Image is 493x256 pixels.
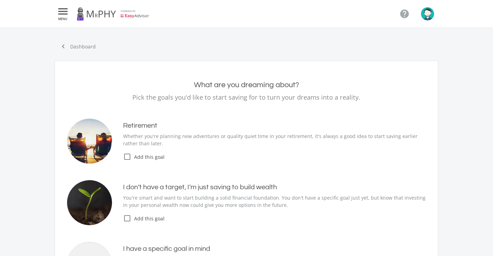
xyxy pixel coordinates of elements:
[57,7,69,16] i: 
[123,132,426,147] p: Whether you're planning new adventures or quality quiet time in your retirement, it's always a go...
[57,17,69,20] span: MENU
[123,214,131,222] i: check_box_outline_blank
[399,9,410,19] i: 
[59,42,67,51] i: chevron_left
[67,92,426,102] p: Pick the goals you'd like to start saving for to turn your dreams into a reality.
[123,121,426,130] h4: Retirement
[123,245,426,253] h4: I have a specific goal in mind
[123,194,426,209] p: You're smart and want to start building a solid financial foundation. You don't have a specific g...
[131,153,426,161] span: Add this goal
[55,7,71,21] button:  MENU
[67,81,426,90] h2: What are you dreaming about?
[123,153,131,161] i: check_box_outline_blank
[421,7,434,20] img: avatar.png
[131,215,426,222] span: Add this goal
[55,39,100,54] a: chevron_leftDashboard
[123,183,426,191] h4: I don’t have a target, I’m just saving to build wealth
[397,6,412,22] a: 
